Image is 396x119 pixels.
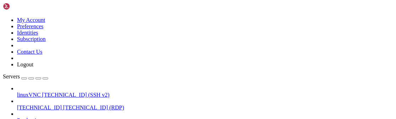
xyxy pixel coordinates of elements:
a: Identities [17,30,38,36]
a: [TECHNICAL_ID] [TECHNICAL_ID] (RDP) [17,105,393,111]
span: [TECHNICAL_ID] (RDP) [63,105,124,111]
a: Servers [3,73,48,79]
a: linuxVNC [TECHNICAL_ID] (SSH v2) [17,92,393,98]
li: linuxVNC [TECHNICAL_ID] (SSH v2) [17,85,393,98]
span: linuxVNC [17,92,41,98]
a: Logout [17,61,33,67]
span: Servers [3,73,20,79]
img: Shellngn [3,3,44,10]
a: Preferences [17,23,44,29]
a: My Account [17,17,45,23]
a: Contact Us [17,49,43,55]
span: [TECHNICAL_ID] (SSH v2) [42,92,110,98]
span: [TECHNICAL_ID] [17,105,62,111]
a: Subscription [17,36,46,42]
li: [TECHNICAL_ID] [TECHNICAL_ID] (RDP) [17,98,393,111]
